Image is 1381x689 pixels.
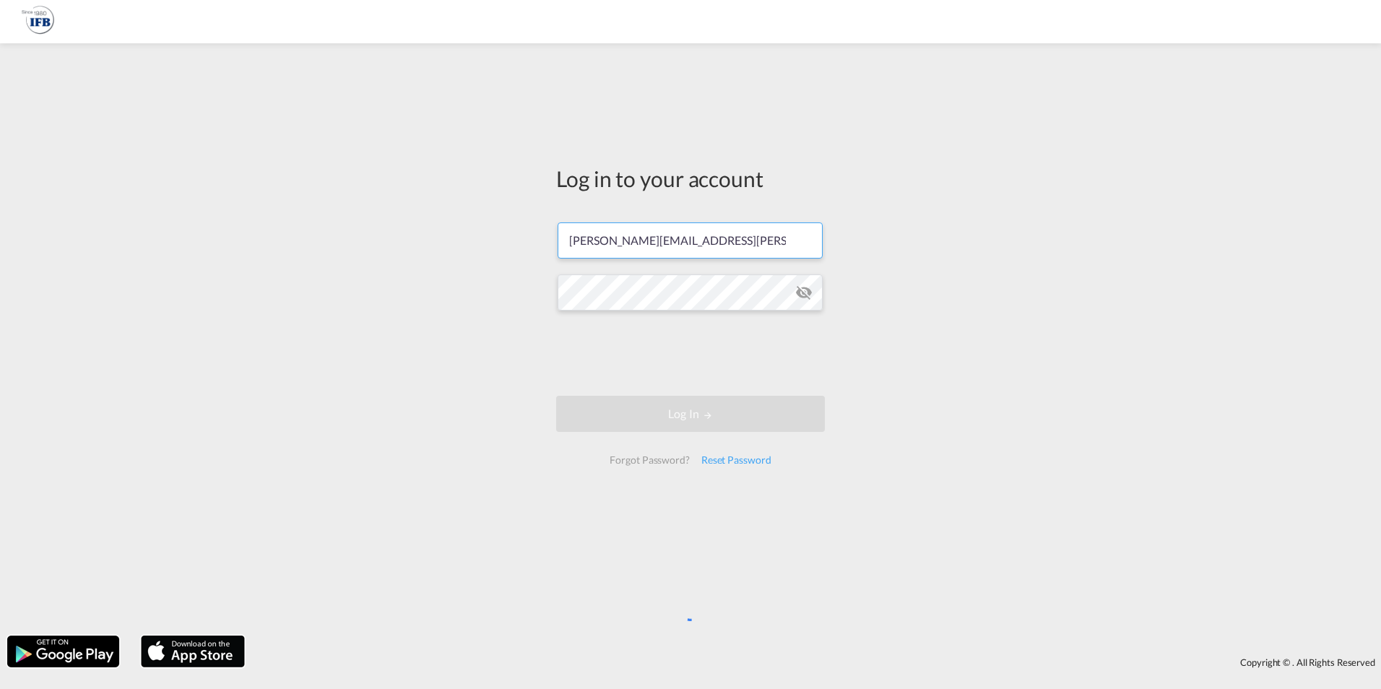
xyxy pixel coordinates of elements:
button: LOGIN [556,396,825,432]
img: 1f261f00256b11eeaf3d89493e6660f9.png [22,6,54,38]
div: Log in to your account [556,163,825,194]
div: Forgot Password? [604,447,695,473]
div: Reset Password [696,447,777,473]
img: apple.png [139,634,246,669]
input: Enter email/phone number [558,222,823,259]
md-icon: icon-eye-off [795,284,813,301]
div: Copyright © . All Rights Reserved [252,650,1381,675]
img: google.png [6,634,121,669]
iframe: reCAPTCHA [581,325,800,381]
